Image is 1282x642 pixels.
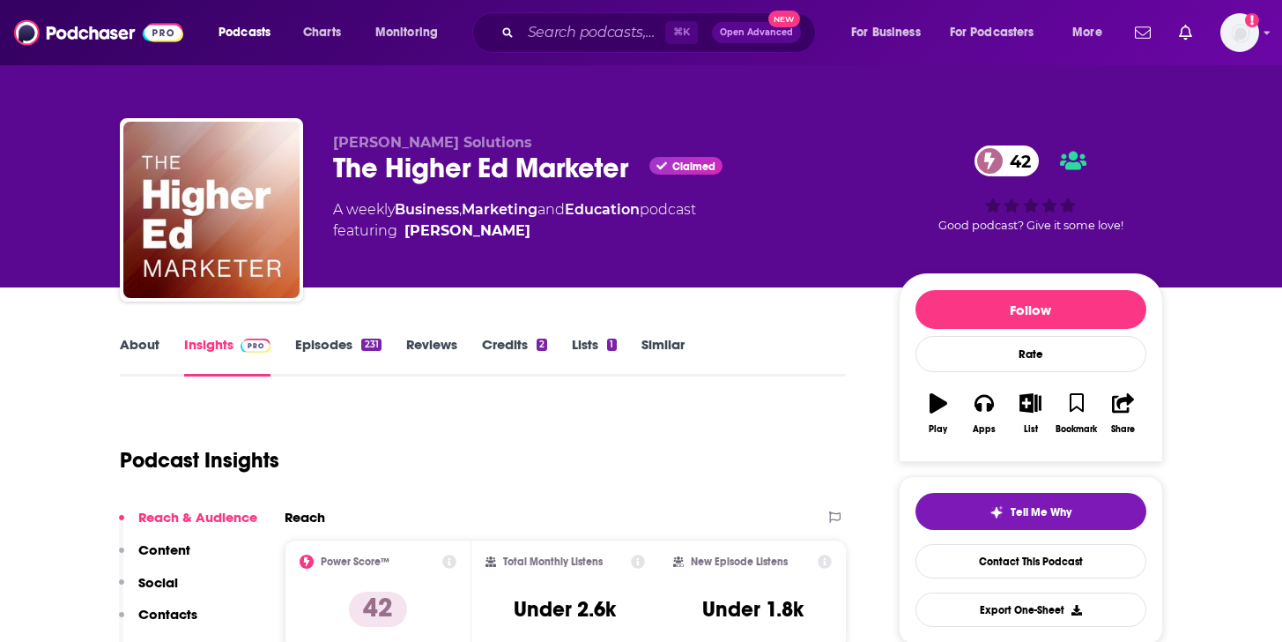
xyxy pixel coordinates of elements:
span: Monitoring [375,20,438,45]
button: Open AdvancedNew [712,22,801,43]
div: 231 [361,339,381,351]
button: open menu [839,19,943,47]
div: Share [1111,424,1135,435]
button: open menu [1060,19,1124,47]
h2: Power Score™ [321,556,389,568]
p: Social [138,574,178,591]
div: A weekly podcast [333,199,696,242]
h3: Under 2.6k [514,596,616,623]
a: Show notifications dropdown [1128,18,1158,48]
a: Reviews [406,336,457,377]
a: Education [565,201,640,218]
div: Play [929,424,947,435]
button: Social [119,574,178,607]
input: Search podcasts, credits, & more... [521,19,665,47]
a: Credits2 [482,336,547,377]
button: open menu [363,19,461,47]
a: Business [395,201,459,218]
span: Charts [303,20,341,45]
img: tell me why sparkle [989,505,1004,519]
a: About [120,336,159,377]
button: Play [915,382,961,445]
span: ⌘ K [665,21,698,44]
span: , [459,201,462,218]
button: open menu [938,19,1060,47]
span: 42 [992,146,1040,176]
a: Contact This Podcast [915,544,1146,579]
span: Good podcast? Give it some love! [938,219,1123,232]
h2: New Episode Listens [691,556,788,568]
a: Episodes231 [295,336,381,377]
a: [PERSON_NAME] [404,220,530,242]
span: and [537,201,565,218]
p: Content [138,541,190,558]
button: Follow [915,290,1146,329]
button: open menu [206,19,293,47]
div: Search podcasts, credits, & more... [489,12,833,53]
div: 2 [537,339,547,351]
button: Bookmark [1054,382,1100,445]
span: Open Advanced [720,28,793,37]
p: 42 [349,592,407,627]
p: Reach & Audience [138,509,257,526]
div: List [1024,424,1038,435]
a: Marketing [462,201,537,218]
button: Export One-Sheet [915,593,1146,627]
span: New [768,11,800,27]
p: Contacts [138,606,197,623]
button: Reach & Audience [119,509,257,541]
div: Bookmark [1056,424,1097,435]
h2: Reach [285,509,325,526]
span: Claimed [672,162,715,171]
span: featuring [333,220,696,242]
button: tell me why sparkleTell Me Why [915,493,1146,530]
a: Show notifications dropdown [1172,18,1199,48]
a: 42 [974,146,1040,176]
img: User Profile [1220,13,1259,52]
span: More [1072,20,1102,45]
button: Share [1100,382,1145,445]
span: For Podcasters [950,20,1034,45]
span: Podcasts [219,20,270,45]
span: For Business [851,20,921,45]
button: Apps [961,382,1007,445]
div: 1 [607,339,616,351]
button: List [1007,382,1053,445]
img: Podchaser - Follow, Share and Rate Podcasts [14,16,183,49]
img: Podchaser Pro [241,339,271,353]
img: The Higher Ed Marketer [123,122,300,298]
h1: Podcast Insights [120,447,279,474]
div: Rate [915,336,1146,372]
button: Contacts [119,606,197,638]
div: Apps [973,424,996,435]
a: Lists1 [572,336,616,377]
svg: Add a profile image [1245,13,1259,27]
span: Tell Me Why [1011,505,1071,519]
button: Show profile menu [1220,13,1259,52]
a: Charts [292,19,352,47]
h2: Total Monthly Listens [503,556,603,568]
span: Logged in as systemsteam [1220,13,1259,52]
div: 42Good podcast? Give it some love! [899,134,1163,243]
span: [PERSON_NAME] Solutions [333,134,532,151]
h3: Under 1.8k [702,596,804,623]
button: Content [119,541,190,574]
a: Similar [641,336,685,377]
a: InsightsPodchaser Pro [184,336,271,377]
